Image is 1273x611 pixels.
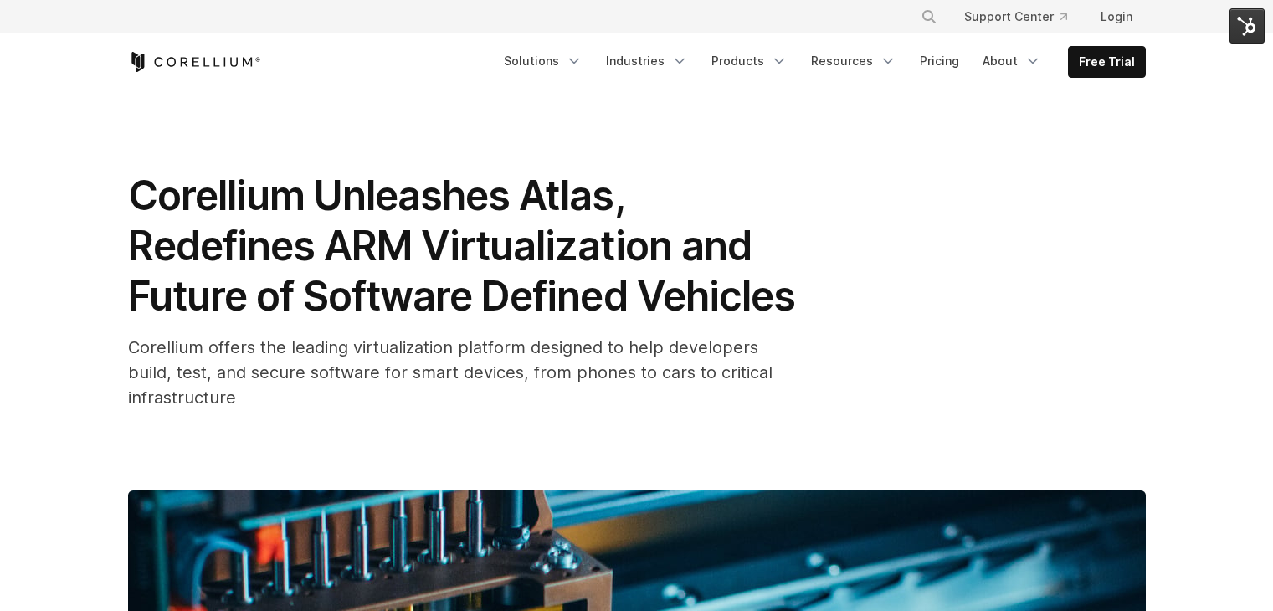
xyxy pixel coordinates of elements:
[494,46,593,76] a: Solutions
[128,52,261,72] a: Corellium Home
[128,171,795,321] span: Corellium Unleashes Atlas, Redefines ARM Virtualization and Future of Software Defined Vehicles
[701,46,798,76] a: Products
[801,46,906,76] a: Resources
[951,2,1081,32] a: Support Center
[1229,8,1265,44] img: HubSpot Tools Menu Toggle
[910,46,969,76] a: Pricing
[494,46,1146,78] div: Navigation Menu
[973,46,1051,76] a: About
[1087,2,1146,32] a: Login
[901,2,1146,32] div: Navigation Menu
[596,46,698,76] a: Industries
[1069,47,1145,77] a: Free Trial
[914,2,944,32] button: Search
[128,337,773,408] span: Corellium offers the leading virtualization platform designed to help developers build, test, and...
